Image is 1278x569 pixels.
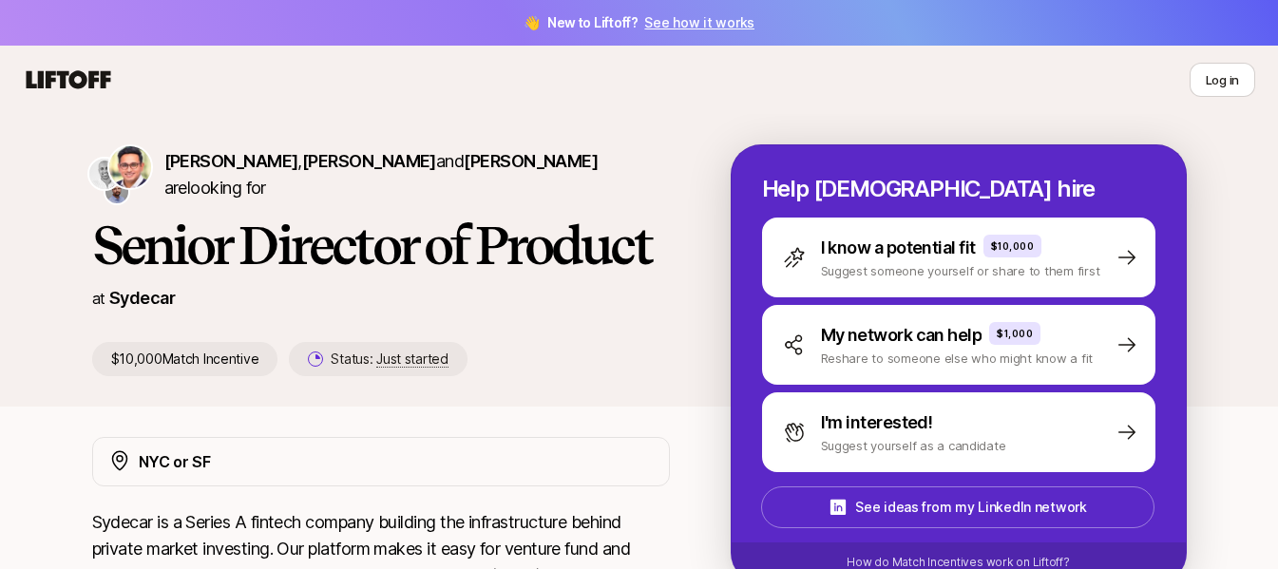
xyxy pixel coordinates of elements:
[436,151,598,171] span: and
[105,180,128,203] img: Adam Hill
[464,151,598,171] span: [PERSON_NAME]
[821,409,933,436] p: I'm interested!
[164,151,298,171] span: [PERSON_NAME]
[821,235,976,261] p: I know a potential fit
[92,286,105,311] p: at
[139,449,211,474] p: NYC or SF
[109,288,175,308] a: Sydecar
[761,486,1154,528] button: See ideas from my LinkedIn network
[92,342,278,376] p: $10,000 Match Incentive
[164,148,670,201] p: are looking for
[821,436,1006,455] p: Suggest yourself as a candidate
[821,322,982,349] p: My network can help
[762,176,1155,202] p: Help [DEMOGRAPHIC_DATA] hire
[821,261,1100,280] p: Suggest someone yourself or share to them first
[991,238,1035,254] p: $10,000
[331,348,448,370] p: Status:
[92,217,670,274] h1: Senior Director of Product
[376,351,448,368] span: Just started
[297,151,435,171] span: ,
[1190,63,1255,97] button: Log in
[524,11,754,34] span: 👋 New to Liftoff?
[89,159,120,189] img: Nik Talreja
[997,326,1033,341] p: $1,000
[821,349,1094,368] p: Reshare to someone else who might know a fit
[855,496,1086,519] p: See ideas from my LinkedIn network
[109,146,151,188] img: Shriram Bhashyam
[644,14,754,30] a: See how it works
[302,151,436,171] span: [PERSON_NAME]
